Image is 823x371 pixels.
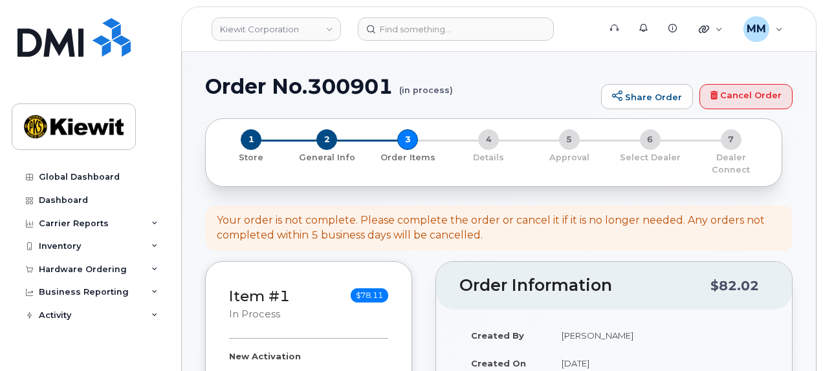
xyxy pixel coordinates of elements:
[351,288,388,302] span: $78.11
[767,315,813,361] iframe: Messenger Launcher
[399,75,453,95] small: (in process)
[221,152,281,164] p: Store
[710,273,759,298] div: $82.02
[459,277,710,295] h2: Order Information
[601,84,693,110] a: Share Order
[471,330,524,341] strong: Created By
[229,351,301,361] strong: New Activation
[287,150,368,164] a: 2 General Info
[699,84,793,110] a: Cancel Order
[550,321,769,350] td: [PERSON_NAME]
[292,152,362,164] p: General Info
[216,150,287,164] a: 1 Store
[229,287,290,305] a: Item #1
[316,129,337,150] span: 2
[241,129,261,150] span: 1
[229,308,280,320] small: in process
[471,358,526,368] strong: Created On
[205,75,595,98] h1: Order No.300901
[217,213,781,243] div: Your order is not complete. Please complete the order or cancel it if it is no longer needed. Any...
